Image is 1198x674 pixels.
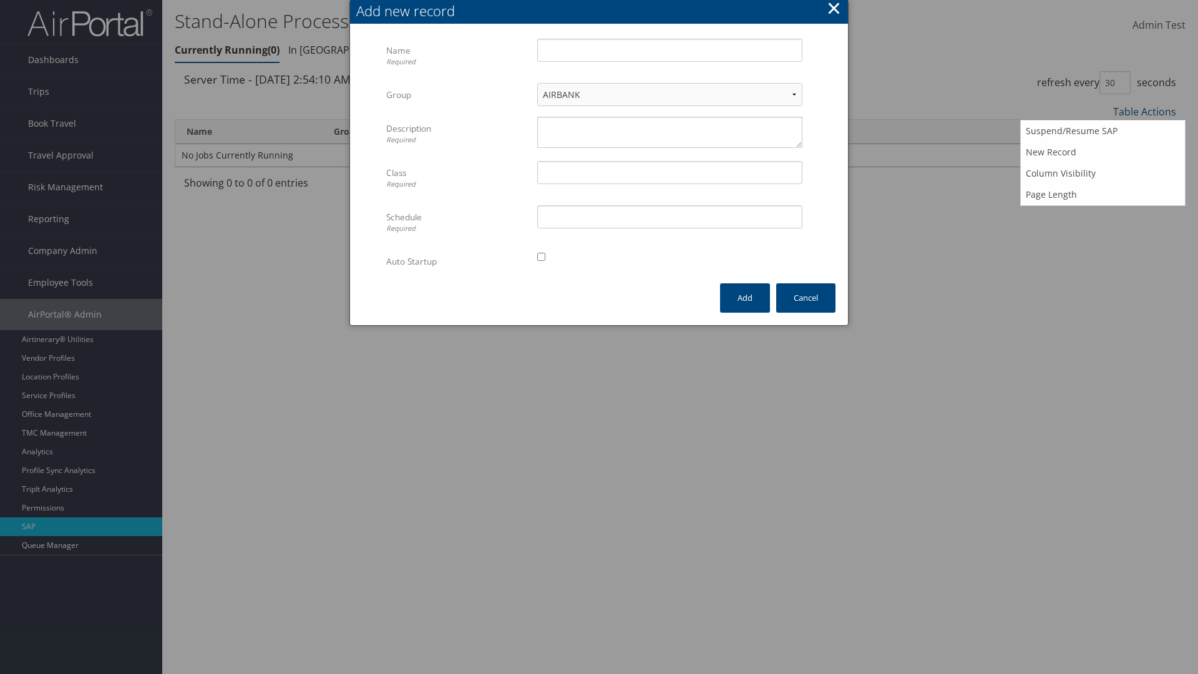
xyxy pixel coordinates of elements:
label: Schedule [386,205,528,240]
a: Column Visibility [1021,163,1185,184]
div: Required [386,179,528,190]
div: Required [386,135,528,145]
label: Name [386,39,528,73]
a: New Record [1021,142,1185,163]
a: Page Length [1021,184,1185,205]
div: Add new record [356,1,848,21]
label: Class [386,161,528,195]
div: Required [386,223,528,234]
button: Cancel [776,283,835,313]
label: Group [386,83,528,107]
label: Auto Startup [386,250,528,273]
div: Required [386,57,528,67]
button: Add [720,283,770,313]
a: Suspend/Resume SAP [1021,120,1185,142]
label: Description [386,117,528,151]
